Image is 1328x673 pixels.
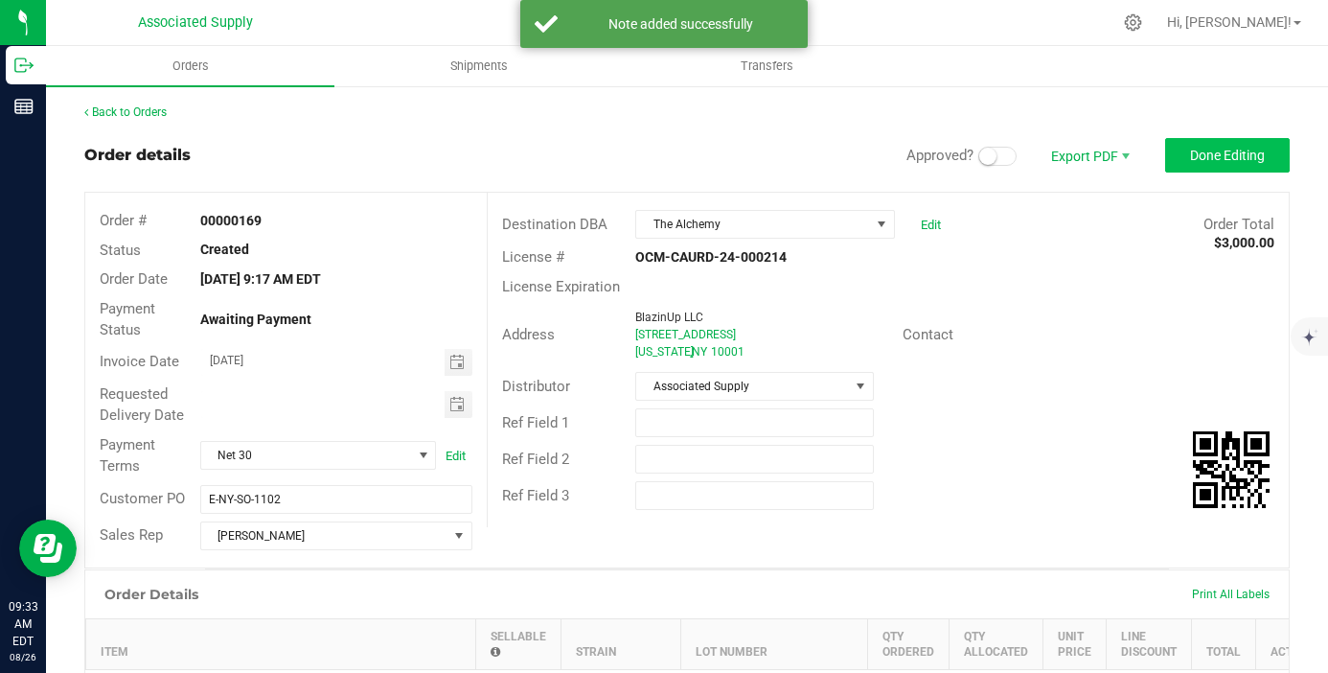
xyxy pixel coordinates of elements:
a: Edit [446,449,466,463]
th: Line Discount [1107,618,1192,669]
span: Sales Rep [100,526,163,544]
span: Associated Supply [636,373,849,400]
span: Customer PO [100,490,185,507]
inline-svg: Reports [14,97,34,116]
qrcode: 00000169 [1193,431,1270,508]
div: Note added successfully [568,14,793,34]
div: Order details [84,144,191,167]
span: The Alchemy [636,211,870,238]
span: Order Date [100,270,168,288]
strong: OCM-CAURD-24-000214 [635,249,787,265]
span: License Expiration [502,278,620,295]
span: [PERSON_NAME] [201,522,447,549]
th: Qty Allocated [950,618,1043,669]
span: Address [502,326,555,343]
span: Status [100,242,141,259]
th: Item [86,618,476,669]
strong: Created [200,242,249,257]
span: Invoice Date [100,353,179,370]
span: Ref Field 3 [502,487,569,504]
a: Shipments [334,46,623,86]
a: Orders [46,46,334,86]
th: Qty Ordered [868,618,950,669]
iframe: Resource center [19,520,77,577]
span: Order # [100,212,147,229]
li: Export PDF [1031,138,1146,173]
button: Done Editing [1165,138,1290,173]
p: 09:33 AM EDT [9,598,37,650]
th: Sellable [475,618,561,669]
span: Payment Status [100,300,155,339]
span: Shipments [424,58,534,75]
span: Order Total [1203,216,1274,233]
span: Approved? [906,147,973,164]
span: [US_STATE] [635,345,694,359]
span: Toggle calendar [445,349,472,376]
span: Orders [147,58,235,75]
strong: [DATE] 9:17 AM EDT [200,271,321,287]
strong: 00000169 [200,213,262,228]
span: Done Editing [1190,148,1265,163]
span: Print All Labels [1192,588,1270,601]
span: Associated Supply [138,14,253,31]
div: Manage settings [1121,13,1145,32]
span: Distributor [502,378,570,395]
a: Transfers [623,46,911,86]
span: BlazinUp LLC [635,311,703,324]
span: Net 30 [201,442,412,469]
th: Total [1192,618,1256,669]
span: Ref Field 2 [502,451,569,468]
span: NY [692,345,707,359]
span: Hi, [PERSON_NAME]! [1167,14,1292,30]
span: Toggle calendar [445,391,472,418]
th: Strain [561,618,680,669]
p: 08/26 [9,650,37,664]
span: , [690,345,692,359]
inline-svg: Outbound [14,56,34,75]
span: Requested Delivery Date [100,385,184,425]
th: Lot Number [680,618,868,669]
a: Edit [921,218,941,232]
span: Contact [903,326,953,343]
a: Back to Orders [84,105,167,119]
img: Scan me! [1193,431,1270,508]
h1: Order Details [104,587,198,602]
span: 10001 [711,345,744,359]
span: Destination DBA [502,216,607,233]
span: Transfers [715,58,819,75]
span: [STREET_ADDRESS] [635,328,736,341]
span: Payment Terms [100,436,155,476]
strong: $3,000.00 [1214,235,1274,250]
span: License # [502,248,564,266]
th: Unit Price [1043,618,1107,669]
span: Ref Field 1 [502,414,569,431]
strong: Awaiting Payment [200,312,311,327]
